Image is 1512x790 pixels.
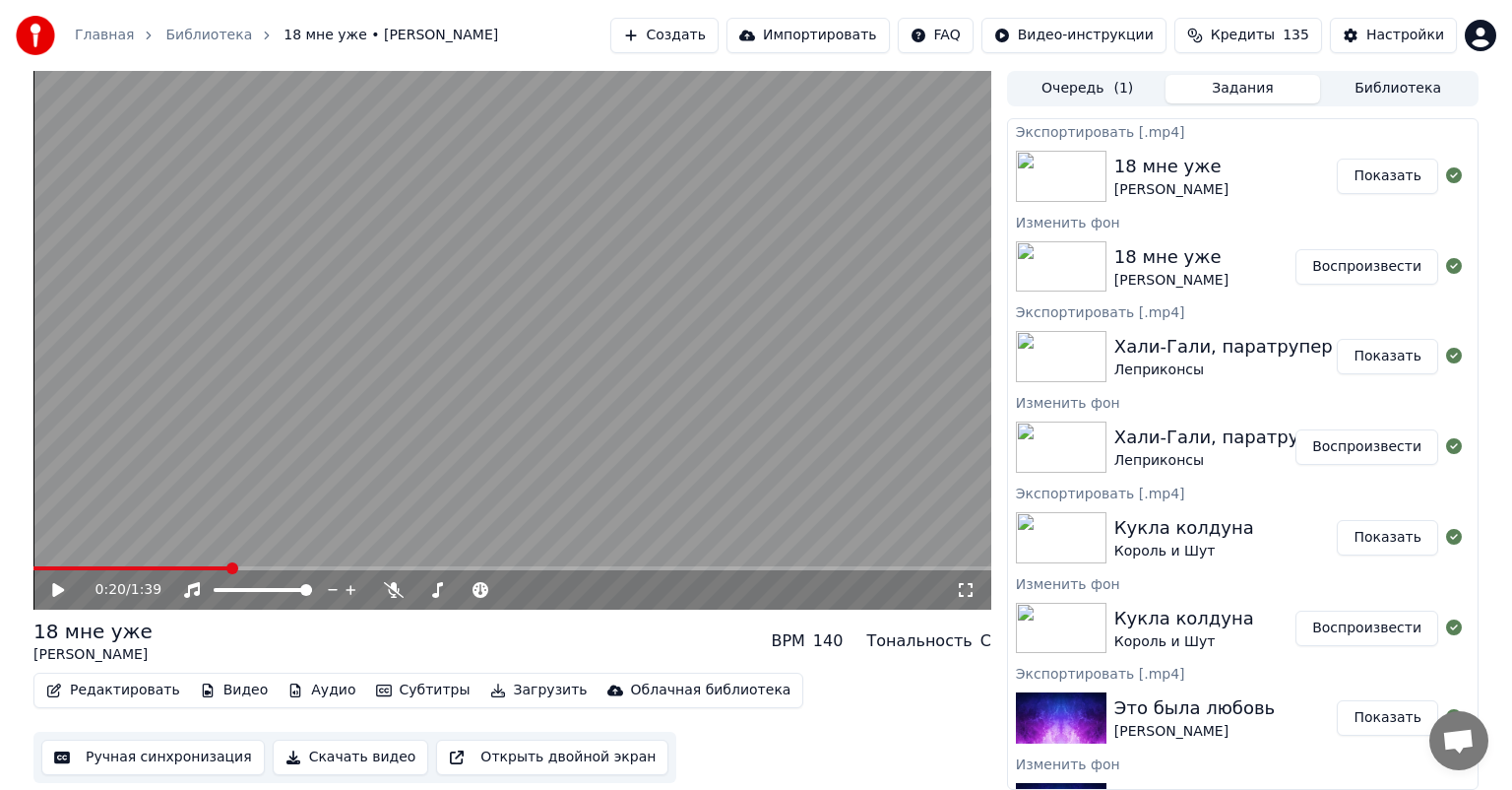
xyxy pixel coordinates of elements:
span: 1:39 [131,580,161,600]
button: Скачать видео [273,740,429,775]
button: Открыть двойной экран [436,740,668,775]
div: / [95,580,143,600]
div: Леприконсы [1114,361,1333,380]
button: Показать [1337,339,1438,374]
button: Очередь [1010,75,1165,103]
span: Кредиты [1211,26,1275,45]
div: Кукла колдуна [1114,605,1254,632]
div: Хали-Гали, паратрупер [1114,333,1333,361]
div: Экспортировать [.mp4] [1008,661,1478,685]
button: Задания [1165,75,1321,103]
button: Импортировать [726,18,890,53]
div: BPM [771,629,804,653]
button: FAQ [898,18,974,53]
button: Загрузить [482,677,596,704]
div: Экспортировать [.mp4] [1008,299,1478,323]
span: 18 мне уже • [PERSON_NAME] [283,26,498,45]
button: Показать [1337,700,1438,736]
div: 18 мне уже [1114,243,1228,271]
div: Леприконсы [1114,451,1333,471]
button: Видео-инструкции [981,18,1166,53]
button: Кредиты135 [1174,18,1322,53]
div: 18 мне уже [1114,153,1228,180]
button: Редактировать [38,677,188,704]
a: Библиотека [165,26,252,45]
button: Библиотека [1320,75,1476,103]
span: 0:20 [95,580,126,600]
button: Воспроизвести [1295,611,1438,646]
div: C [980,629,991,653]
button: Показать [1337,159,1438,194]
div: Король и Шут [1114,632,1254,652]
div: Экспортировать [.mp4] [1008,481,1478,504]
button: Субтитры [368,677,478,704]
div: Настройки [1366,26,1444,45]
button: Аудио [280,677,363,704]
button: Создать [610,18,719,53]
div: Это была любовь [1114,694,1275,722]
span: 135 [1283,26,1309,45]
span: ( 1 ) [1113,79,1133,99]
div: [PERSON_NAME] [33,645,153,665]
div: Экспортировать [.mp4] [1008,119,1478,143]
div: 140 [813,629,844,653]
div: Изменить фон [1008,752,1478,775]
div: Хали-Гали, паратрупер [1114,424,1333,451]
nav: breadcrumb [75,26,498,45]
button: Настройки [1330,18,1457,53]
div: Облачная библиотека [631,681,791,700]
button: Воспроизвести [1295,429,1438,465]
div: [PERSON_NAME] [1114,722,1275,742]
button: Воспроизвести [1295,249,1438,285]
div: Кукла колдуна [1114,514,1254,542]
button: Показать [1337,520,1438,556]
img: youka [16,16,55,55]
div: [PERSON_NAME] [1114,271,1228,291]
div: Изменить фон [1008,390,1478,414]
button: Ручная синхронизация [41,740,265,775]
div: [PERSON_NAME] [1114,180,1228,200]
div: Король и Шут [1114,542,1254,561]
a: Главная [75,26,134,45]
div: Изменить фон [1008,210,1478,233]
a: Открытый чат [1429,711,1488,770]
div: 18 мне уже [33,618,153,645]
button: Видео [192,677,277,704]
div: Изменить фон [1008,571,1478,595]
div: Тональность [866,629,972,653]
